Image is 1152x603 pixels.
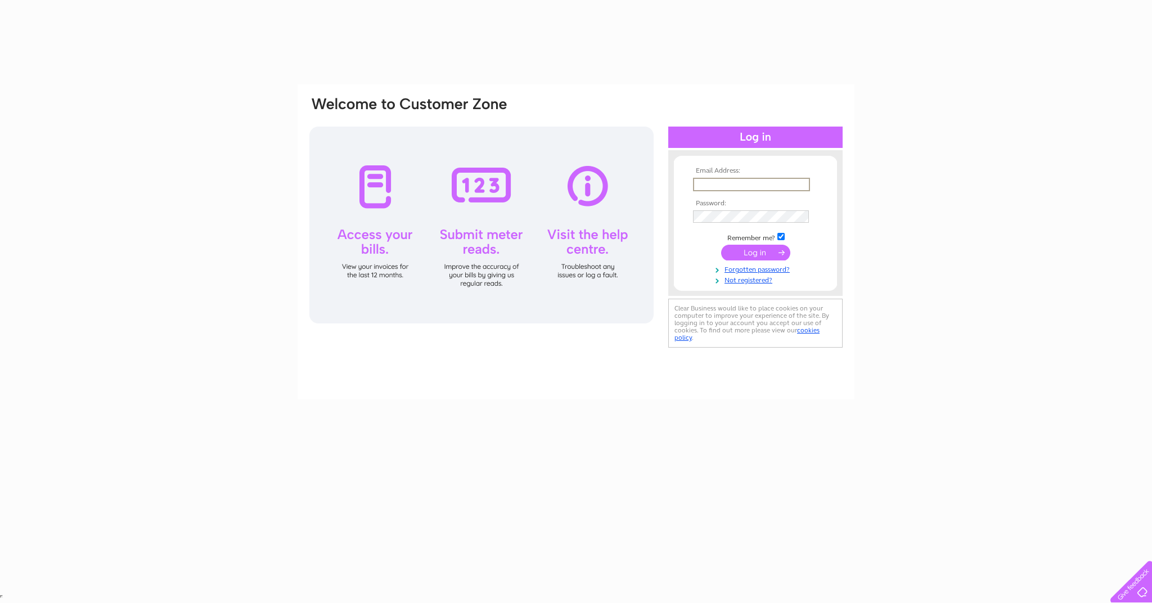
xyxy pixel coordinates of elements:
[674,326,820,341] a: cookies policy
[690,167,821,175] th: Email Address:
[690,200,821,208] th: Password:
[693,263,821,274] a: Forgotten password?
[721,245,790,260] input: Submit
[690,231,821,242] td: Remember me?
[668,299,843,348] div: Clear Business would like to place cookies on your computer to improve your experience of the sit...
[693,274,821,285] a: Not registered?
